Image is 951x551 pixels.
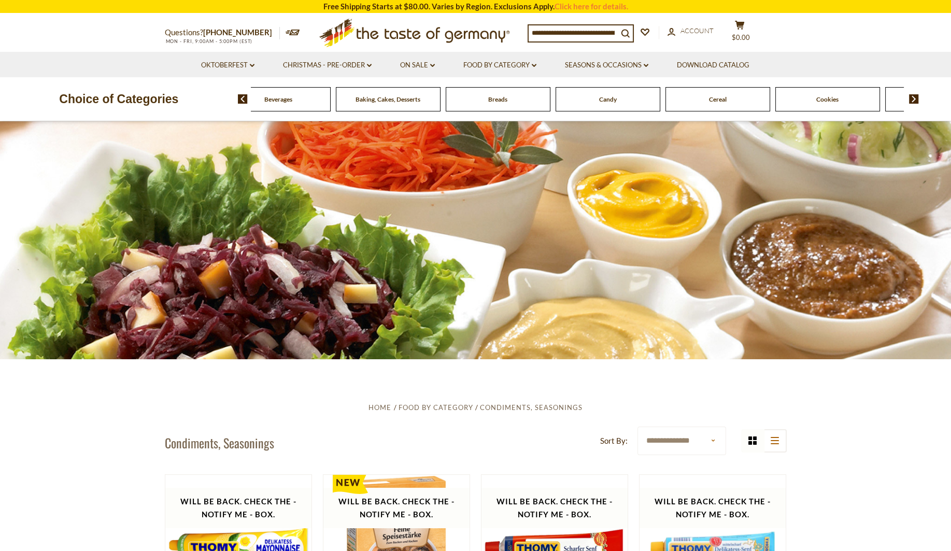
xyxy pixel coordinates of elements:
[463,60,536,71] a: Food By Category
[732,33,750,41] span: $0.00
[600,434,628,447] label: Sort By:
[400,60,435,71] a: On Sale
[165,435,274,450] h1: Condiments, Seasonings
[398,403,473,412] a: Food By Category
[264,95,292,103] a: Beverages
[238,94,248,104] img: previous arrow
[203,27,272,37] a: [PHONE_NUMBER]
[480,403,583,412] a: Condiments, Seasonings
[283,60,372,71] a: Christmas - PRE-ORDER
[356,95,420,103] a: Baking, Cakes, Desserts
[668,25,714,37] a: Account
[725,20,756,46] button: $0.00
[368,403,391,412] a: Home
[165,26,280,39] p: Questions?
[677,60,749,71] a: Download Catalog
[709,95,727,103] a: Cereal
[680,26,714,35] span: Account
[599,95,617,103] a: Candy
[909,94,919,104] img: next arrow
[201,60,254,71] a: Oktoberfest
[165,38,253,44] span: MON - FRI, 9:00AM - 5:00PM (EST)
[565,60,648,71] a: Seasons & Occasions
[555,2,628,11] a: Click here for details.
[816,95,839,103] a: Cookies
[488,95,507,103] a: Breads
